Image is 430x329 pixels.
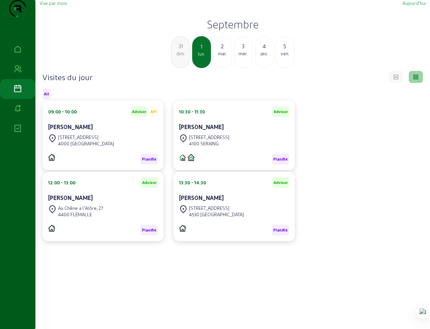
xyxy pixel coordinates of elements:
span: Vue par mois [40,0,67,6]
h2: Septembre [40,18,426,30]
div: 4400 FLÉMALLE [58,211,103,218]
img: CITI [188,154,195,161]
span: Aujourd'hui [402,0,426,6]
div: 4 [255,42,273,50]
div: dim. [172,50,190,57]
img: PVELEC [48,154,55,161]
div: 3 [234,42,252,50]
img: CIME [179,154,186,161]
div: 4100 SERAING [189,140,229,147]
cam-card-title: [PERSON_NAME] [48,123,93,130]
span: API [150,109,156,114]
span: Planifié [273,157,288,162]
span: Advisor [274,180,288,185]
img: PVELEC [179,225,186,232]
div: 4530 [GEOGRAPHIC_DATA] [189,211,244,218]
div: 09:00 - 10:00 [48,108,77,115]
span: Advisor [274,109,288,114]
div: lun. [193,51,210,57]
div: 4000 [GEOGRAPHIC_DATA] [58,140,114,147]
div: [STREET_ADDRESS] [189,205,244,211]
cam-card-title: [PERSON_NAME] [179,194,224,201]
div: 5 [276,42,294,50]
div: mar. [213,50,231,57]
div: 13:30 - 14:30 [179,179,206,186]
div: 12:00 - 13:00 [48,179,75,186]
div: ven. [276,50,294,57]
div: 1 [193,42,210,51]
span: Advisor [142,180,156,185]
div: 31 [172,42,190,50]
cam-card-title: [PERSON_NAME] [48,194,93,201]
div: [STREET_ADDRESS] [189,134,229,140]
div: 2 [213,42,231,50]
span: Planifié [142,228,156,233]
span: Planifié [142,157,156,162]
span: All [44,91,49,96]
div: [STREET_ADDRESS] [58,134,114,140]
div: Au Chêne a l'Alôre, 27 [58,205,103,211]
h4: Visites du jour [42,72,92,82]
span: Planifié [273,228,288,233]
cam-card-title: [PERSON_NAME] [179,123,224,130]
div: jeu. [255,50,273,57]
img: PVELEC [48,225,55,232]
span: Advisor [132,109,146,114]
div: 10:30 - 11:30 [179,108,205,115]
div: mer. [234,50,252,57]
